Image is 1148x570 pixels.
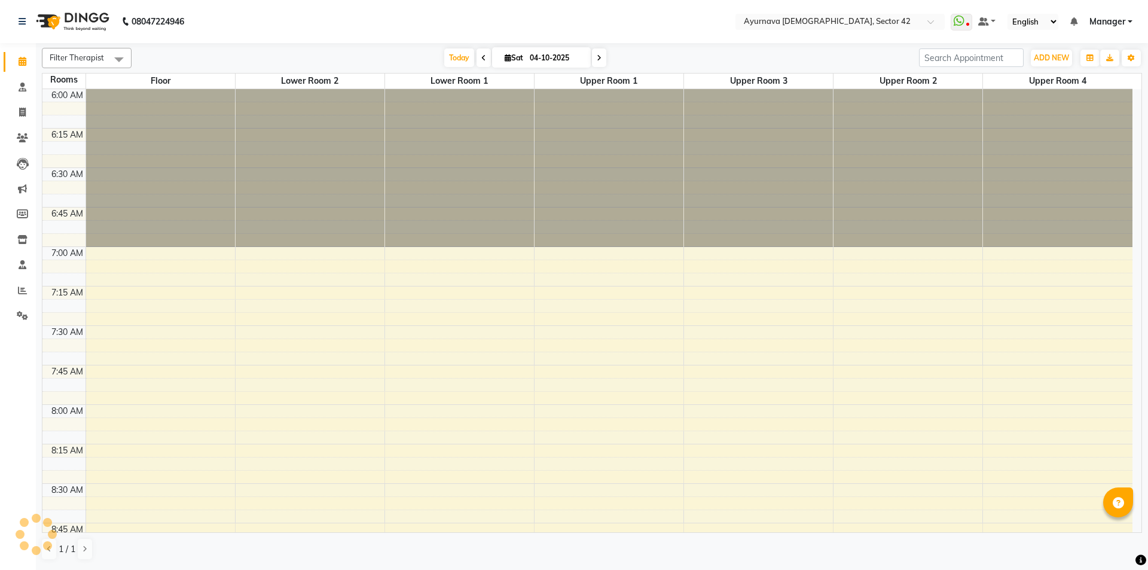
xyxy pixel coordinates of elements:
[86,74,235,89] span: Floor
[535,74,683,89] span: Upper room 1
[526,49,586,67] input: 2025-10-04
[1089,16,1125,28] span: Manager
[1031,50,1072,66] button: ADD NEW
[50,53,104,62] span: Filter Therapist
[59,543,75,556] span: 1 / 1
[49,484,86,496] div: 8:30 AM
[49,523,86,536] div: 8:45 AM
[385,74,534,89] span: Lower Room 1
[49,247,86,260] div: 7:00 AM
[684,74,833,89] span: Upper room 3
[49,365,86,378] div: 7:45 AM
[236,74,384,89] span: Lower Room 2
[1034,53,1069,62] span: ADD NEW
[49,129,86,141] div: 6:15 AM
[49,326,86,339] div: 7:30 AM
[132,5,184,38] b: 08047224946
[919,48,1024,67] input: Search Appointment
[49,286,86,299] div: 7:15 AM
[49,168,86,181] div: 6:30 AM
[49,405,86,417] div: 8:00 AM
[502,53,526,62] span: Sat
[30,5,112,38] img: logo
[49,444,86,457] div: 8:15 AM
[444,48,474,67] span: Today
[49,89,86,102] div: 6:00 AM
[983,74,1132,89] span: Upper room 4
[42,74,86,86] div: Rooms
[833,74,982,89] span: Upper room 2
[49,208,86,220] div: 6:45 AM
